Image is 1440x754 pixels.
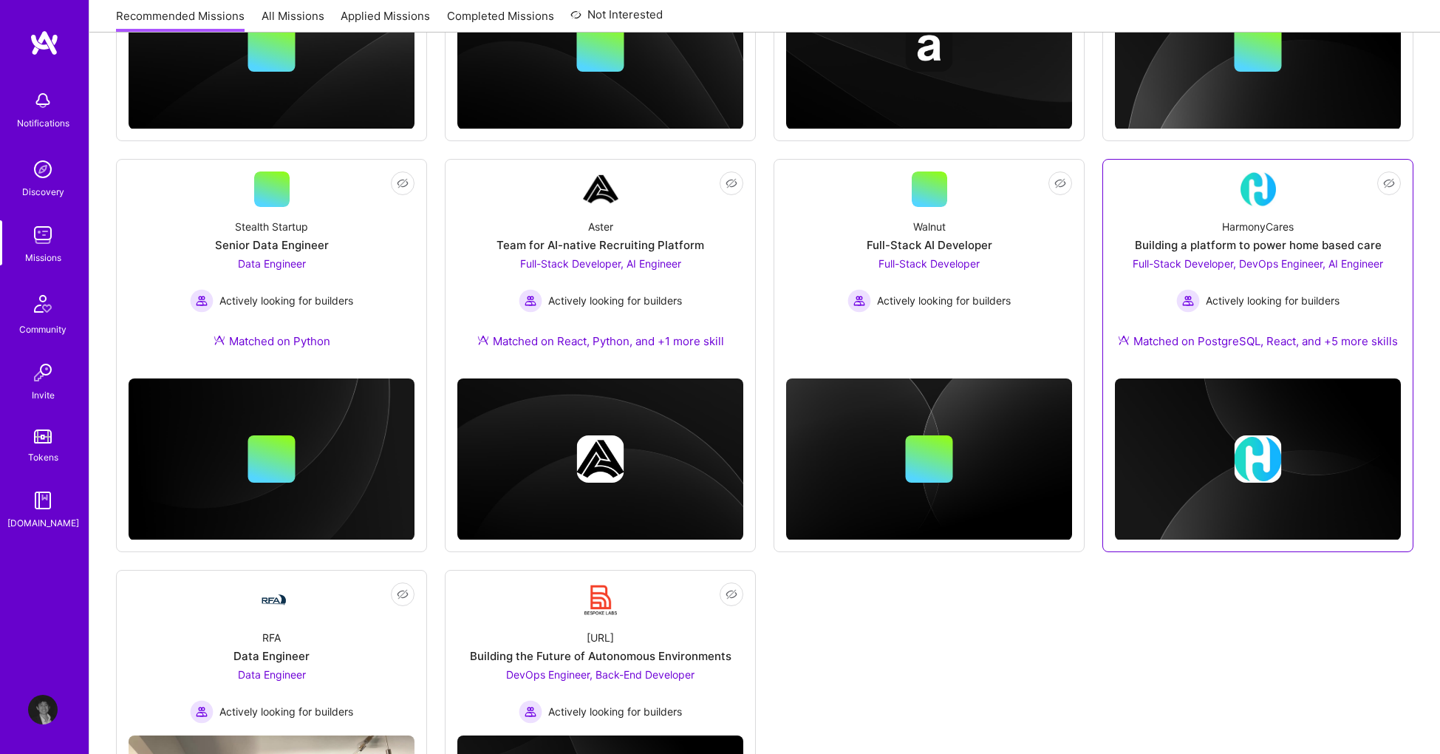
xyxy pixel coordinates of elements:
span: Actively looking for builders [219,293,353,308]
img: Company logo [1235,435,1282,483]
img: guide book [28,486,58,515]
span: Full-Stack Developer, DevOps Engineer, AI Engineer [1133,257,1383,270]
div: Community [19,322,66,337]
img: Actively looking for builders [519,700,542,724]
div: Tokens [28,449,58,465]
div: Full-Stack AI Developer [867,237,992,253]
div: [URL] [587,630,614,645]
img: Actively looking for builders [190,700,214,724]
span: Data Engineer [238,257,306,270]
img: Invite [28,358,58,387]
i: icon EyeClosed [397,177,409,189]
img: Actively looking for builders [519,289,542,313]
img: Company Logo [1241,171,1276,207]
a: Company Logo[URL]Building the Future of Autonomous EnvironmentsDevOps Engineer, Back-End Develope... [457,583,743,724]
a: Stealth StartupSenior Data EngineerData Engineer Actively looking for buildersActively looking fo... [129,171,414,367]
span: Actively looking for builders [877,293,1011,308]
div: Data Engineer [233,648,310,664]
img: User Avatar [28,695,58,724]
span: Actively looking for builders [548,704,682,719]
a: Not Interested [570,6,663,33]
div: Aster [588,219,613,234]
div: Notifications [17,115,69,131]
i: icon EyeClosed [1383,177,1395,189]
div: Matched on PostgreSQL, React, and +5 more skills [1118,333,1398,349]
img: tokens [34,429,52,444]
img: Community [25,286,61,322]
a: User Avatar [24,695,61,724]
span: Full-Stack Developer, AI Engineer [520,257,681,270]
div: Missions [25,250,61,265]
img: cover [1115,378,1401,540]
img: Company Logo [583,171,618,207]
img: Ateam Purple Icon [1118,334,1130,346]
div: Matched on Python [214,333,330,349]
div: Team for AI-native Recruiting Platform [497,237,704,253]
div: HarmonyCares [1222,219,1294,234]
div: RFA [262,630,281,645]
i: icon EyeClosed [397,588,409,600]
img: teamwork [28,220,58,250]
img: cover [457,378,743,540]
a: Applied Missions [341,8,430,33]
img: Company logo [577,435,624,483]
span: Data Engineer [238,668,306,681]
img: Company logo [906,24,953,72]
img: Ateam Purple Icon [477,334,489,346]
a: WalnutFull-Stack AI DeveloperFull-Stack Developer Actively looking for buildersActively looking f... [786,171,1072,350]
div: Stealth Startup [235,219,308,234]
span: Full-Stack Developer [878,257,980,270]
img: Company Logo [254,591,290,608]
img: discovery [28,154,58,184]
i: icon EyeClosed [726,177,737,189]
img: Actively looking for builders [1176,289,1200,313]
div: Invite [32,387,55,403]
img: Company Logo [583,583,618,618]
a: All Missions [262,8,324,33]
span: Actively looking for builders [1206,293,1340,308]
a: Company LogoAsterTeam for AI-native Recruiting PlatformFull-Stack Developer, AI Engineer Actively... [457,171,743,367]
div: [DOMAIN_NAME] [7,515,79,531]
div: Building a platform to power home based care [1135,237,1382,253]
img: bell [28,86,58,115]
i: icon EyeClosed [726,588,737,600]
div: Walnut [913,219,946,234]
img: Actively looking for builders [190,289,214,313]
img: cover [129,378,414,540]
i: icon EyeClosed [1054,177,1066,189]
div: Discovery [22,184,64,200]
a: Recommended Missions [116,8,245,33]
div: Senior Data Engineer [215,237,329,253]
span: DevOps Engineer, Back-End Developer [506,668,695,681]
a: Completed Missions [447,8,554,33]
span: Actively looking for builders [548,293,682,308]
div: Matched on React, Python, and +1 more skill [477,333,724,349]
a: Company LogoHarmonyCaresBuilding a platform to power home based careFull-Stack Developer, DevOps ... [1115,171,1401,367]
img: logo [30,30,59,56]
a: Company LogoRFAData EngineerData Engineer Actively looking for buildersActively looking for builders [129,583,414,724]
div: Building the Future of Autonomous Environments [470,648,731,664]
img: Ateam Purple Icon [214,334,225,346]
img: Actively looking for builders [847,289,871,313]
span: Actively looking for builders [219,704,353,719]
img: cover [786,378,1072,540]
